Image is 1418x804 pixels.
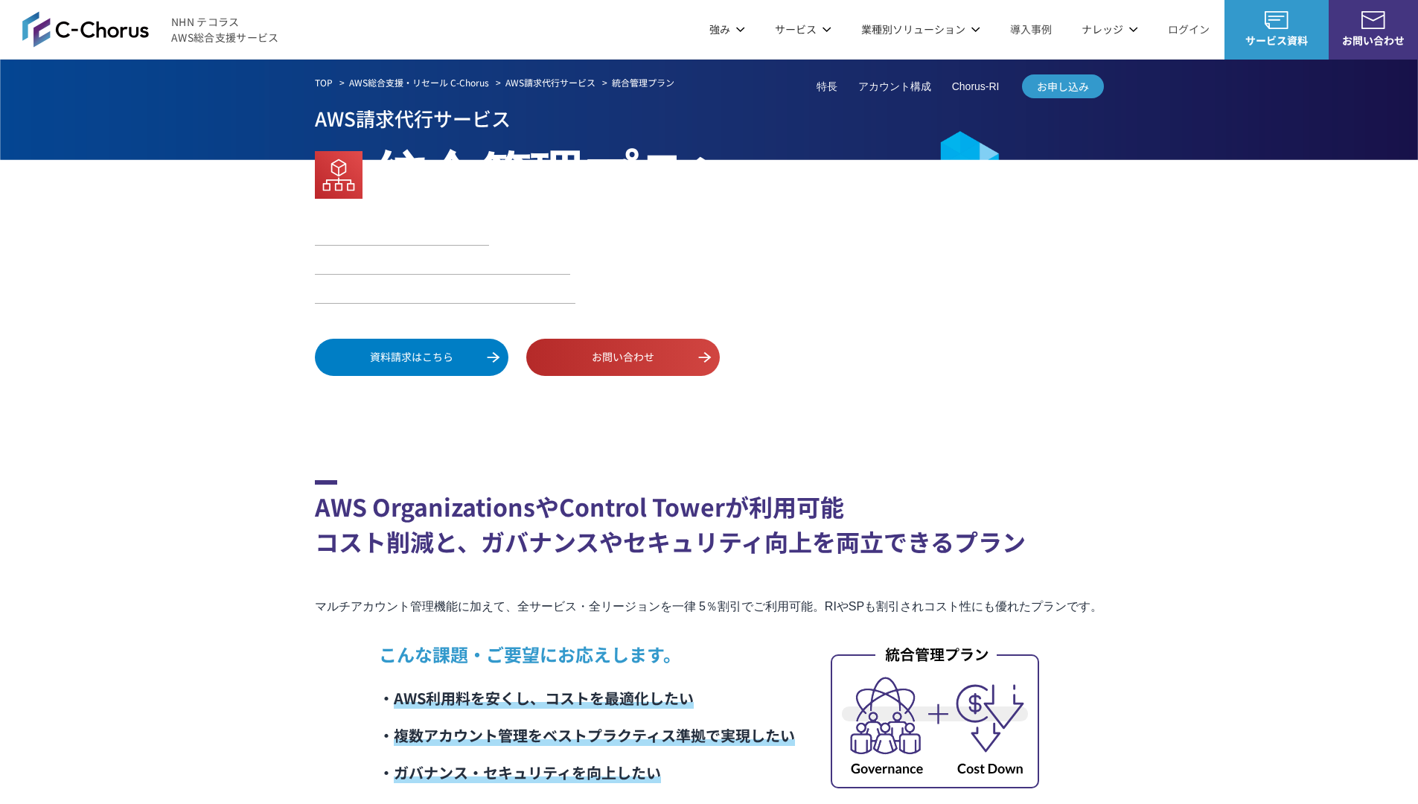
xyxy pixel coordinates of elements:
a: お申し込み [1022,74,1104,98]
span: 5 [421,217,435,244]
li: ・ [379,680,795,717]
img: AWS Organizations [315,151,363,199]
span: NHN テコラス AWS総合支援サービス [171,14,279,45]
a: Chorus-RI [952,79,1000,95]
em: 統合管理プラン [612,76,674,89]
img: 統合管理プラン_内容イメージ [831,644,1039,788]
p: 強み [709,22,745,37]
p: ナレッジ [1082,22,1138,37]
li: AWS 利用料金 % 割引 [315,219,490,245]
a: お問い合わせ [526,339,720,376]
a: AWS請求代行サービス [505,76,595,89]
p: サービス [775,22,831,37]
span: ガバナンス・セキュリティを向上したい [394,762,661,783]
img: AWS総合支援サービス C-Chorus [22,11,149,47]
h2: AWS OrganizationsやControl Towerが利用可能 コスト削減と、ガバナンスやセキュリティ向上を両立できるプラン [315,480,1104,559]
img: AWS総合支援サービス C-Chorus サービス資料 [1265,11,1288,29]
span: サービス資料 [1224,33,1329,48]
p: マルチアカウント管理機能に加えて、全サービス・全リージョンを一律 5％割引でご利用可能。RIやSPも割引されコスト性にも優れたプランです。 [315,596,1104,617]
li: ・ [379,754,795,791]
li: AWS Organizations をご利用可能 [315,254,570,274]
span: お申し込み [1022,79,1104,95]
a: AWS総合支援・リセール C-Chorus [349,76,489,89]
em: 統合管理プラン [374,134,744,210]
li: 24時間365日 AWS技術サポート無料 [315,283,575,303]
a: アカウント構成 [858,79,931,95]
p: AWS請求代行サービス [315,102,1104,134]
a: ログイン [1168,22,1210,37]
p: 業種別ソリューション [861,22,980,37]
span: AWS利用料を安くし、コストを最適化したい [394,687,694,709]
a: TOP [315,76,333,89]
li: ・ [379,717,795,754]
p: こんな課題・ご要望にお応えします。 [379,641,795,668]
span: 複数アカウント管理をベストプラクティス準拠で実現したい [394,724,795,746]
a: 特長 [817,79,837,95]
a: AWS総合支援サービス C-ChorusNHN テコラスAWS総合支援サービス [22,11,279,47]
img: お問い合わせ [1361,11,1385,29]
a: 導入事例 [1010,22,1052,37]
a: 資料請求はこちら [315,339,508,376]
span: お問い合わせ [1329,33,1418,48]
